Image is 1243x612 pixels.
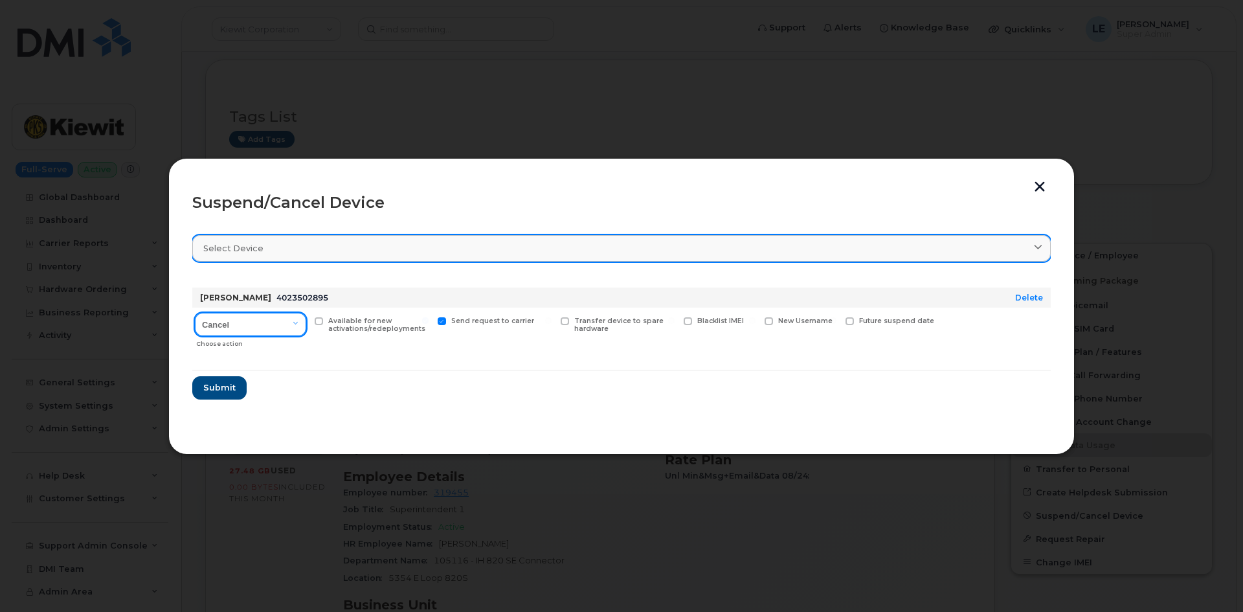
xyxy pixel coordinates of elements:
a: Delete [1015,293,1043,302]
div: Suspend/Cancel Device [192,195,1051,210]
input: Send request to carrier [422,317,429,324]
iframe: Messenger Launcher [1187,556,1233,602]
input: Available for new activations/redeployments [299,317,306,324]
strong: [PERSON_NAME] [200,293,271,302]
span: 4023502895 [276,293,328,302]
input: Blacklist IMEI [668,317,675,324]
span: Transfer device to spare hardware [574,317,664,334]
button: Submit [192,376,247,400]
span: New Username [778,317,833,325]
div: Choose action [196,334,306,349]
input: Transfer device to spare hardware [545,317,552,324]
span: Blacklist IMEI [697,317,744,325]
span: Select device [203,242,263,255]
span: Submit [203,381,236,394]
input: New Username [749,317,756,324]
input: Future suspend date [830,317,836,324]
span: Available for new activations/redeployments [328,317,425,334]
span: Future suspend date [859,317,934,325]
span: Send request to carrier [451,317,534,325]
a: Select device [192,235,1051,262]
